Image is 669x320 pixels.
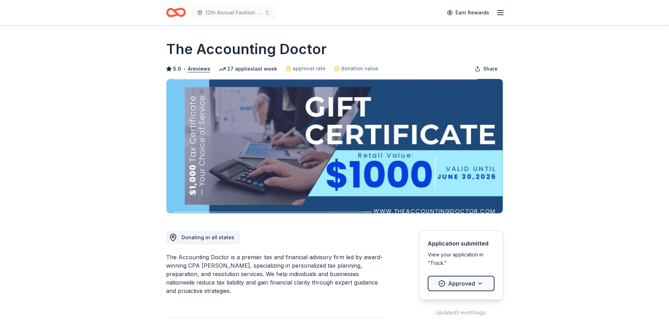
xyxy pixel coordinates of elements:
[173,65,181,73] span: 5.0
[428,276,494,291] button: Approved
[219,65,277,73] div: 27 applies last week
[419,308,503,317] div: Updated 3 months ago
[428,250,494,267] div: View your application in "Track."
[469,62,503,76] button: Share
[483,65,498,73] span: Share
[286,64,326,73] a: approval rate
[293,64,326,73] span: approval rate
[443,6,493,19] a: Earn Rewards
[191,6,276,20] button: 12th Annual Fashion Show
[166,4,186,21] a: Home
[166,79,503,213] img: Image for The Accounting Doctor
[205,8,262,17] span: 12th Annual Fashion Show
[166,39,327,59] h1: The Accounting Doctor
[448,279,475,288] span: Approved
[188,65,210,73] button: 4reviews
[183,66,185,72] span: •
[182,234,234,240] span: Donating in all states
[341,64,378,73] span: donation value
[334,64,378,73] a: donation value
[166,253,385,295] div: The Accounting Doctor is a premier tax and financial advisory firm led by award-winning CPA [PERS...
[428,239,494,248] div: Application submitted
